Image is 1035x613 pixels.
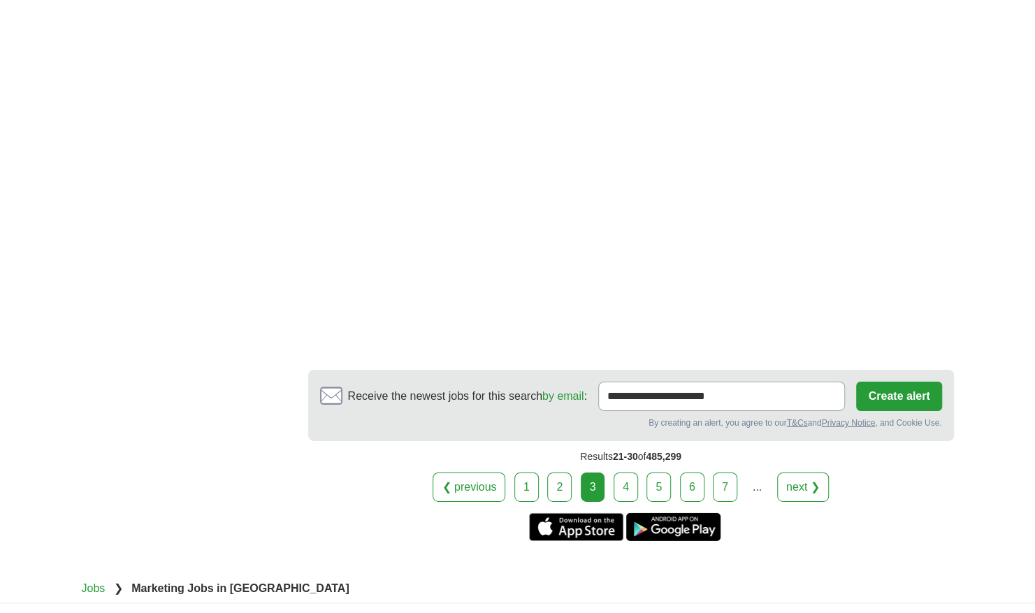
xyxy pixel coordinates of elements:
[82,582,106,594] a: Jobs
[514,473,539,502] a: 1
[626,513,721,541] a: Get the Android app
[856,382,941,411] button: Create alert
[613,451,638,462] span: 21-30
[680,473,704,502] a: 6
[743,473,771,501] div: ...
[547,473,572,502] a: 2
[320,417,942,429] div: By creating an alert, you agree to our and , and Cookie Use.
[646,451,681,462] span: 485,299
[433,473,505,502] a: ❮ previous
[581,473,605,502] div: 3
[131,582,349,594] strong: Marketing Jobs in [GEOGRAPHIC_DATA]
[713,473,737,502] a: 7
[821,418,875,428] a: Privacy Notice
[614,473,638,502] a: 4
[114,582,123,594] span: ❯
[646,473,671,502] a: 5
[786,418,807,428] a: T&Cs
[308,441,954,473] div: Results of
[542,390,584,402] a: by email
[529,513,623,541] a: Get the iPhone app
[348,388,587,405] span: Receive the newest jobs for this search :
[777,473,829,502] a: next ❯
